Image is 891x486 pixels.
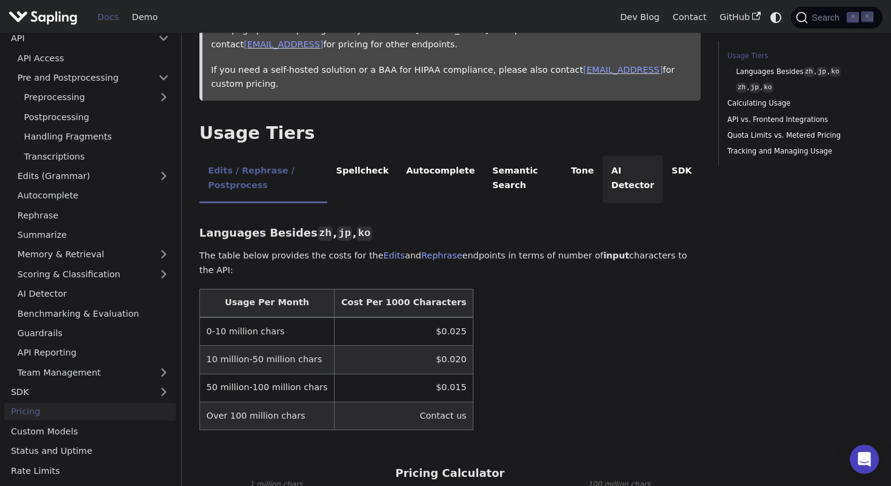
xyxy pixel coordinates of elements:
[727,130,869,141] a: Quota Limits vs. Metered Pricing
[11,167,176,185] a: Edits (Grammar)
[8,8,78,26] img: Sapling.ai
[18,128,176,146] a: Handling Fragments
[152,30,176,47] button: Collapse sidebar category 'API'
[808,13,847,22] span: Search
[727,98,869,109] a: Calculating Usage
[4,422,176,440] a: Custom Models
[335,317,473,346] td: $0.025
[727,146,869,157] a: Tracking and Managing Usage
[4,462,176,479] a: Rate Limits
[11,206,176,224] a: Rephrase
[11,226,176,244] a: Summarize
[736,83,747,93] code: zh
[199,317,334,346] td: 0-10 million chars
[663,155,701,203] li: SDK
[384,251,405,260] a: Edits
[199,155,327,203] li: Edits / Rephrase / Postprocess
[199,374,334,402] td: 50 million-100 million chars
[18,147,176,165] a: Transcriptions
[727,50,869,62] a: Usage Tiers
[736,82,864,93] a: zh,jp,ko
[562,155,603,203] li: Tone
[199,346,334,374] td: 10 million-50 million chars
[830,67,841,77] code: ko
[850,445,879,474] div: Open Intercom Messenger
[4,403,176,420] a: Pricing
[4,30,152,47] a: API
[199,249,701,278] p: The table below provides the costs for the and endpoints in terms of number of characters to the ...
[335,289,473,317] th: Cost Per 1000 Characters
[244,39,323,49] a: [EMAIL_ADDRESS]
[602,155,663,203] li: AI Detector
[91,8,125,27] a: Docs
[18,108,176,126] a: Postprocessing
[11,363,176,381] a: Team Management
[335,402,473,430] td: Contact us
[713,8,767,27] a: GitHub
[11,325,176,342] a: Guardrails
[199,123,701,144] h2: Usage Tiers
[847,12,859,23] kbd: ⌘
[11,285,176,303] a: AI Detector
[767,8,785,26] button: Switch between dark and light mode (currently system mode)
[484,155,562,203] li: Semantic Search
[421,251,462,260] a: Rephrase
[125,8,164,27] a: Demo
[337,226,352,241] code: jp
[211,23,692,52] p: This page provides pricing for only a subset of [PERSON_NAME]'s endpoints. Please contact for pri...
[395,467,504,481] h3: Pricing Calculator
[4,442,176,460] a: Status and Uptime
[398,155,484,203] li: Autocomplete
[211,63,692,92] p: If you need a self-hosted solution or a BAA for HIPAA compliance, please also contact for custom ...
[727,114,869,126] a: API vs. Frontend Integrations
[763,83,773,93] code: ko
[749,83,760,93] code: jp
[804,67,815,77] code: zh
[736,66,864,78] a: Languages Besideszh,jp,ko
[11,246,176,263] a: Memory & Retrieval
[583,65,662,75] a: [EMAIL_ADDRESS]
[318,226,333,241] code: zh
[613,8,666,27] a: Dev Blog
[152,383,176,401] button: Expand sidebar category 'SDK'
[335,374,473,402] td: $0.015
[4,383,152,401] a: SDK
[11,344,176,362] a: API Reporting
[8,8,82,26] a: Sapling.ai
[791,7,882,29] button: Search (Command+K)
[356,226,372,241] code: ko
[666,8,713,27] a: Contact
[11,69,176,87] a: Pre and Postprocessing
[816,67,827,77] code: jp
[11,305,176,322] a: Benchmarking & Evaluation
[199,226,701,240] h3: Languages Besides , ,
[861,12,873,22] kbd: K
[11,49,176,67] a: API Access
[18,89,176,106] a: Preprocessing
[199,402,334,430] td: Over 100 million chars
[335,346,473,374] td: $0.020
[199,289,334,317] th: Usage Per Month
[603,251,629,260] strong: input
[11,187,176,204] a: Autocomplete
[11,265,176,283] a: Scoring & Classification
[327,155,398,203] li: Spellcheck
